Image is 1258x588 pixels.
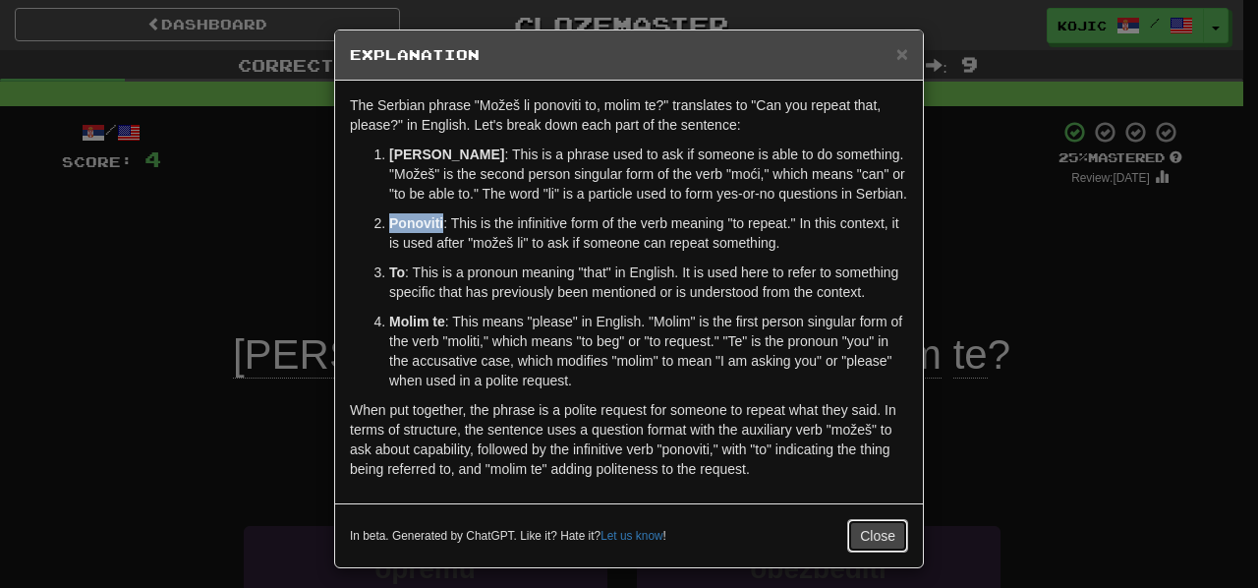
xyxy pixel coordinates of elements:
[600,529,662,543] a: Let us know
[847,519,908,553] button: Close
[389,147,504,162] strong: [PERSON_NAME]
[389,145,908,204] p: : This is a phrase used to ask if someone is able to do something. "Možeš" is the second person s...
[389,213,908,253] p: : This is the infinitive form of the verb meaning "to repeat." In this context, it is used after ...
[389,215,443,231] strong: Ponoviti
[350,45,908,65] h5: Explanation
[350,95,908,135] p: The Serbian phrase "Možeš li ponoviti to, molim te?" translates to "Can you repeat that, please?"...
[350,400,908,479] p: When put together, the phrase is a polite request for someone to repeat what they said. In terms ...
[389,265,405,280] strong: To
[389,312,908,390] p: : This means "please" in English. "Molim" is the first person singular form of the verb "moliti,"...
[896,42,908,65] span: ×
[896,43,908,64] button: Close
[389,263,908,302] p: : This is a pronoun meaning "that" in English. It is used here to refer to something specific tha...
[350,528,666,545] small: In beta. Generated by ChatGPT. Like it? Hate it? !
[389,314,445,329] strong: Molim te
